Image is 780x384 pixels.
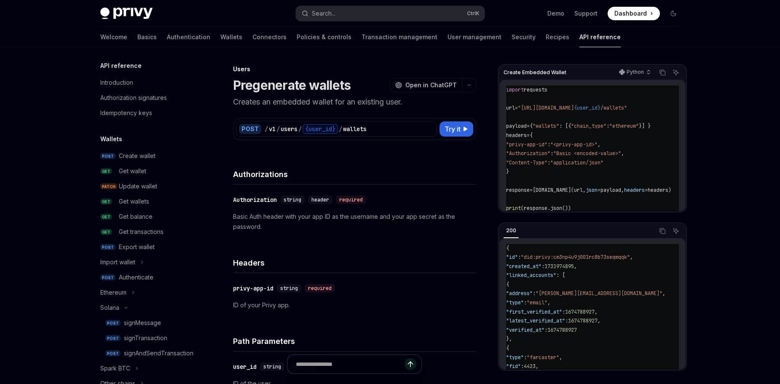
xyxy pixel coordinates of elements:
span: , [598,141,600,148]
button: Python [614,65,654,80]
span: "Authorization" [506,150,550,157]
span: "<privy-app-id>" [550,141,598,148]
span: Dashboard [614,9,647,18]
span: "privy-app-id" [506,141,547,148]
span: , [621,150,624,157]
div: Introduction [100,78,133,88]
span: "latest_verified_at" [506,317,565,324]
div: / [298,125,302,133]
input: Ask a question... [296,355,405,373]
span: requests [524,86,547,93]
div: 200 [504,226,519,236]
span: : [606,123,609,129]
span: 1731974895 [544,263,574,270]
span: Try it [445,124,461,134]
span: , [630,254,633,260]
p: Creates an embedded wallet for an existing user. [233,96,476,108]
a: GETGet balance [94,209,201,224]
span: [DOMAIN_NAME](url, [533,187,586,193]
span: GET [100,214,112,220]
div: Search... [312,8,335,19]
span: = [527,132,530,139]
div: required [336,196,366,204]
button: Search...CtrlK [296,6,485,21]
span: json [586,187,598,193]
span: } [506,168,509,175]
span: POST [100,153,115,159]
span: "email" [527,299,547,306]
span: "Content-Type" [506,159,547,166]
a: Transaction management [362,27,437,47]
span: payload [506,123,527,129]
span: 1674788927 [568,317,598,324]
div: Spark BTC [100,363,130,373]
div: Idempotency keys [100,108,152,118]
span: : [533,290,536,297]
span: headers) [648,187,671,193]
button: Try it [440,121,473,137]
span: import [506,86,524,93]
div: Import wallet [100,257,135,267]
span: "type" [506,354,524,361]
div: Update wallet [119,181,157,191]
span: url [506,105,515,111]
button: Import wallet [94,255,201,270]
span: : [521,363,524,370]
div: required [305,284,335,293]
span: print [506,205,521,212]
span: /wallets" [600,105,627,111]
span: , [574,263,577,270]
div: Get balance [119,212,153,222]
span: 4423 [524,363,536,370]
h5: API reference [100,61,142,71]
div: / [339,125,342,133]
a: Welcome [100,27,127,47]
div: users [281,125,298,133]
span: "linked_accounts" [506,272,556,279]
span: : [550,150,553,157]
span: GET [100,168,112,175]
a: GETGet wallet [94,164,201,179]
div: Authenticate [119,272,153,282]
div: privy-app-id [233,284,273,293]
span: "farcaster" [527,354,559,361]
a: Policies & controls [297,27,351,47]
span: header [311,196,329,203]
div: v1 [269,125,276,133]
span: "chain_type" [571,123,606,129]
span: , [662,290,665,297]
span: : [541,263,544,270]
span: { [506,281,509,288]
p: Python [627,69,644,75]
div: / [265,125,268,133]
div: Get wallets [119,196,149,207]
span: { [530,123,533,129]
span: : [562,309,565,315]
a: POSTAuthenticate [94,270,201,285]
button: Send message [405,358,416,370]
a: Basics [137,27,157,47]
span: Create Embedded Wallet [504,69,566,76]
a: Dashboard [608,7,660,20]
button: Toggle dark mode [667,7,680,20]
div: Authorization [233,196,277,204]
h4: Headers [233,257,476,269]
a: Recipes [546,27,569,47]
span: }] } [639,123,651,129]
a: POSTCreate wallet [94,148,201,164]
div: signAndSendTransaction [124,348,193,358]
span: , [595,309,598,315]
span: POST [100,244,115,250]
span: Ctrl K [467,10,480,17]
a: Wallets [220,27,242,47]
span: "first_verified_at" [506,309,562,315]
a: PATCHUpdate wallet [94,179,201,194]
h4: Authorizations [233,169,476,180]
a: User management [448,27,501,47]
h1: Pregenerate wallets [233,78,351,93]
span: "did:privy:cm3np4u9j001rc8b73seqmqqk" [521,254,630,260]
span: = [598,187,600,193]
span: Open in ChatGPT [405,81,457,89]
div: Authorization signatures [100,93,167,103]
span: {user_id} [574,105,600,111]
